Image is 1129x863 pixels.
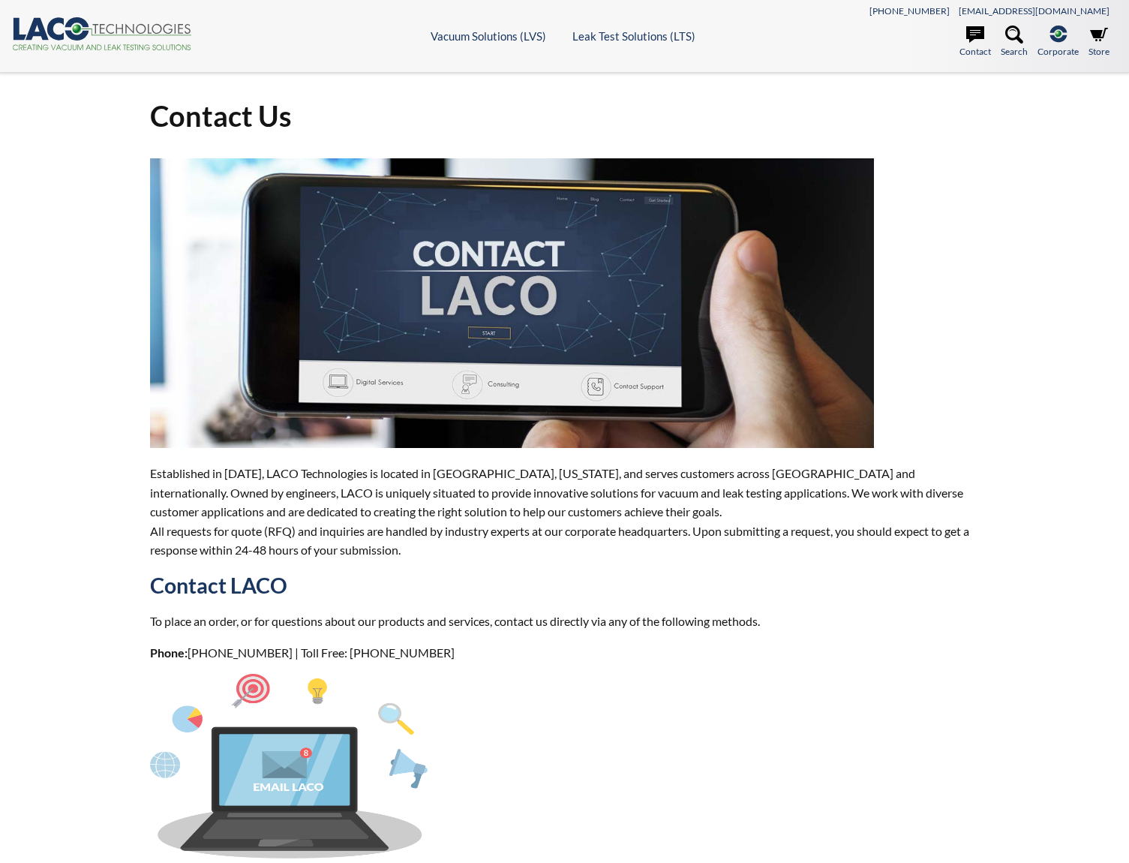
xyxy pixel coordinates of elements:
a: Contact [959,26,991,59]
a: [EMAIL_ADDRESS][DOMAIN_NAME] [959,5,1109,17]
a: Leak Test Solutions (LTS) [572,29,695,43]
span: Corporate [1037,44,1079,59]
p: [PHONE_NUMBER] | Toll Free: [PHONE_NUMBER] [150,643,980,663]
strong: Phone: [150,645,188,660]
p: Established in [DATE], LACO Technologies is located in [GEOGRAPHIC_DATA], [US_STATE], and serves ... [150,464,980,560]
img: ContactUs.jpg [150,158,874,448]
strong: Contact LACO [150,573,287,598]
a: [PHONE_NUMBER] [869,5,950,17]
a: Search [1001,26,1028,59]
h1: Contact Us [150,98,980,134]
a: Vacuum Solutions (LVS) [431,29,546,43]
a: Store [1088,26,1109,59]
img: Asset_1.png [150,674,428,858]
p: To place an order, or for questions about our products and services, contact us directly via any ... [150,612,980,631]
